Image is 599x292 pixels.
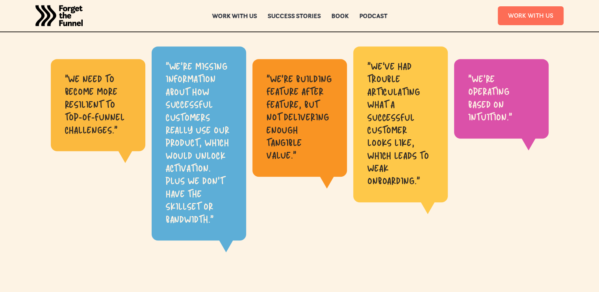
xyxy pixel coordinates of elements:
a: Work with us [212,13,257,18]
div: "We need to become more resilient to top-of-funnel challenges." [65,73,131,137]
a: Work With Us [498,6,564,25]
a: Success Stories [267,13,321,18]
div: "We've had trouble articulating what a successful customer looks like, which leads to weak onboar... [367,61,434,188]
div: "we're building feature after feature, but not delivering enough tangible value." [267,73,333,163]
a: Podcast [359,13,387,18]
div: "We're operating based on intuition." [468,73,534,124]
div: "We're missing information about how successful customers really use our product, which would unl... [166,61,232,226]
a: Book [331,13,349,18]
